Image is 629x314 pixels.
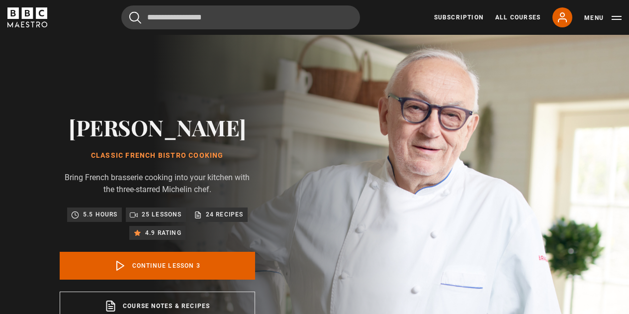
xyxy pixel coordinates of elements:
p: 25 lessons [142,209,182,219]
a: Subscription [434,13,483,22]
button: Submit the search query [129,11,141,24]
p: 4.9 rating [145,228,181,238]
input: Search [121,5,360,29]
a: Continue lesson 3 [60,252,255,280]
p: 5.5 hours [83,209,118,219]
h1: Classic French Bistro Cooking [60,152,255,160]
a: All Courses [495,13,540,22]
p: Bring French brasserie cooking into your kitchen with the three-starred Michelin chef. [60,172,255,196]
h2: [PERSON_NAME] [60,114,255,140]
button: Toggle navigation [584,13,622,23]
svg: BBC Maestro [7,7,47,27]
p: 24 recipes [206,209,244,219]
